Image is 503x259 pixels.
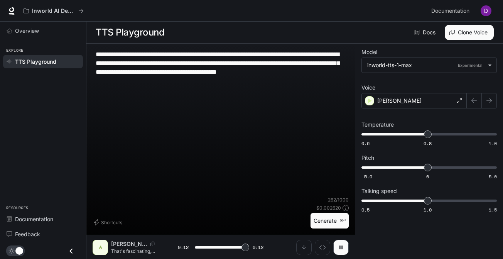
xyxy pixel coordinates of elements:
button: User avatar [478,3,494,19]
span: 0.6 [361,140,370,147]
span: 0 [426,173,429,180]
div: inworld-tts-1-max [367,61,484,69]
button: Clone Voice [445,25,494,40]
span: Documentation [15,215,53,223]
span: 1.5 [489,207,497,213]
span: -5.0 [361,173,372,180]
button: Copy Voice ID [147,242,158,246]
p: Voice [361,85,375,90]
p: Inworld AI Demos [32,8,75,14]
a: Feedback [3,227,83,241]
h1: TTS Playground [96,25,164,40]
div: A [94,241,106,254]
a: Documentation [428,3,475,19]
span: Dark mode toggle [15,246,23,255]
img: User avatar [481,5,491,16]
p: 262 / 1000 [328,196,349,203]
button: Shortcuts [93,216,125,229]
button: Close drawer [62,243,80,259]
p: Talking speed [361,188,397,194]
a: Documentation [3,212,83,226]
a: Docs [413,25,439,40]
p: Temperature [361,122,394,127]
p: $ 0.002620 [316,205,341,211]
p: That's fascinating, [PERSON_NAME]! So you're leveraging your pharmacy background to scout for pro... [111,248,159,254]
p: ⌘⏎ [340,218,346,223]
button: All workspaces [20,3,87,19]
span: 0.8 [424,140,432,147]
p: Pitch [361,155,374,161]
span: 1.0 [489,140,497,147]
p: Model [361,49,377,55]
span: Overview [15,27,39,35]
button: Inspect [315,240,330,255]
span: Feedback [15,230,40,238]
button: Download audio [296,240,312,255]
a: TTS Playground [3,55,83,68]
span: 5.0 [489,173,497,180]
a: Overview [3,24,83,37]
p: [PERSON_NAME] [377,97,422,105]
p: [PERSON_NAME] [111,240,147,248]
div: inworld-tts-1-maxExperimental [362,58,496,73]
span: 0.5 [361,207,370,213]
span: 0:12 [178,244,189,251]
span: 0:12 [253,244,263,251]
span: Documentation [431,6,469,16]
button: Generate⌘⏎ [311,213,349,229]
p: Experimental [456,62,484,69]
span: 1.0 [424,207,432,213]
span: TTS Playground [15,58,56,66]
